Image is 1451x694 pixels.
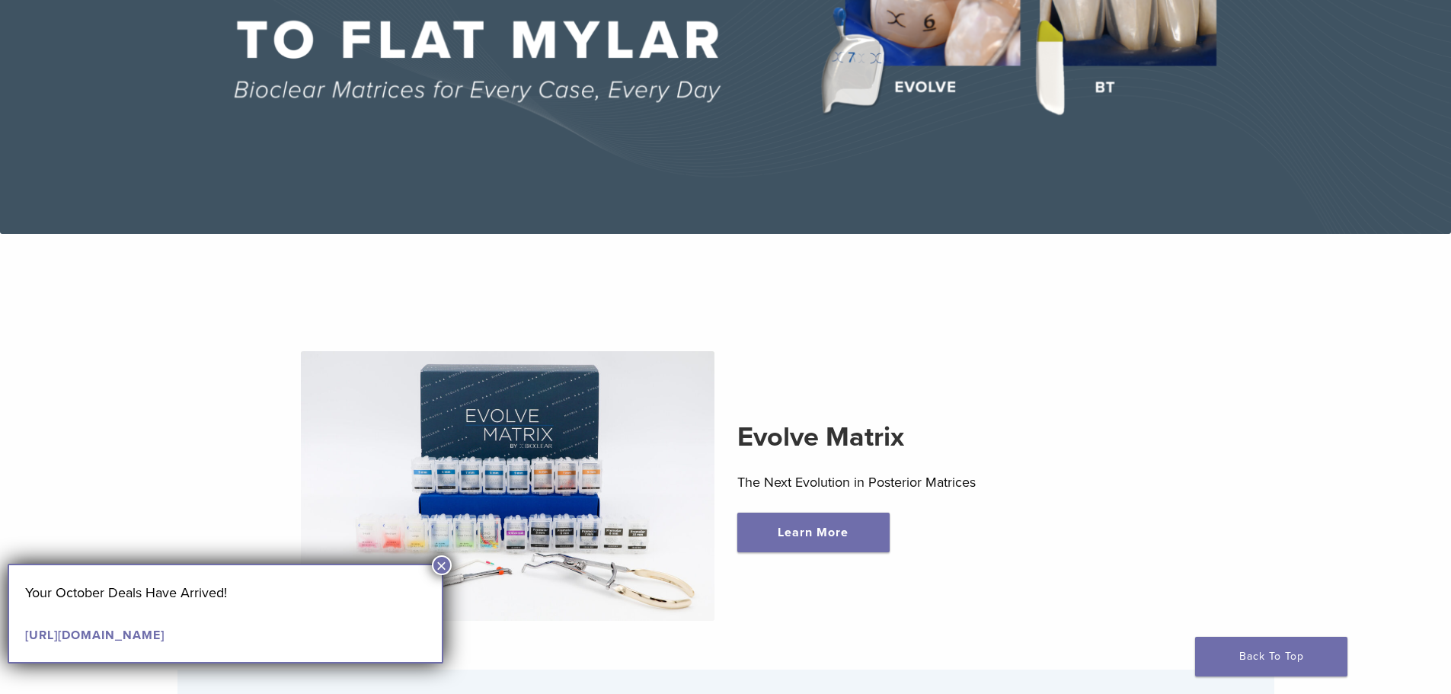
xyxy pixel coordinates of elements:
[737,513,890,552] a: Learn More
[737,419,1151,456] h2: Evolve Matrix
[432,555,452,575] button: Close
[301,351,714,621] img: Evolve Matrix
[25,581,426,604] p: Your October Deals Have Arrived!
[25,628,165,643] a: [URL][DOMAIN_NAME]
[737,471,1151,494] p: The Next Evolution in Posterior Matrices
[1195,637,1347,676] a: Back To Top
